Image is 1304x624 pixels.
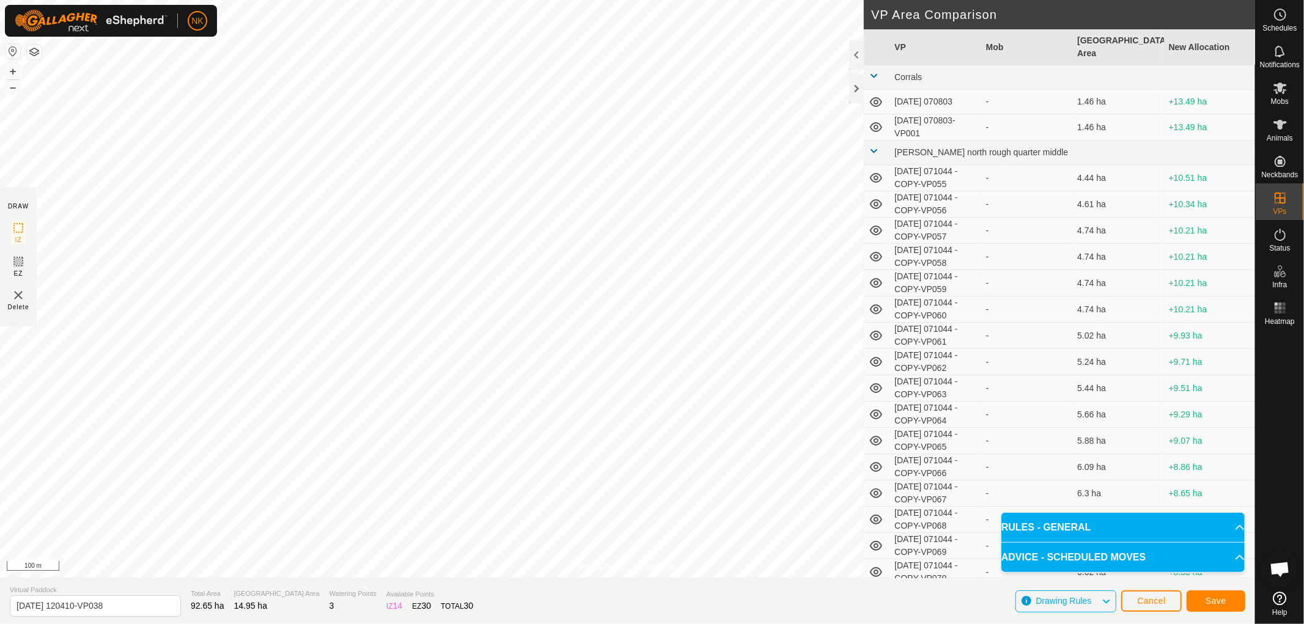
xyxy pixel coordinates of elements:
[890,244,981,270] td: [DATE] 071044 - COPY-VP058
[6,64,20,79] button: +
[1273,208,1286,215] span: VPs
[1262,551,1298,587] div: Open chat
[1164,375,1255,402] td: +9.51 ha
[386,589,473,600] span: Available Points
[986,224,1067,237] div: -
[234,589,320,599] span: [GEOGRAPHIC_DATA] Area
[1072,402,1163,428] td: 5.66 ha
[14,269,23,278] span: EZ
[986,121,1067,134] div: -
[986,356,1067,369] div: -
[986,277,1067,290] div: -
[1164,507,1255,533] td: +8.88 ha
[1072,90,1163,114] td: 1.46 ha
[330,601,334,611] span: 3
[10,585,181,595] span: Virtual Paddock
[1260,61,1300,68] span: Notifications
[890,349,981,375] td: [DATE] 071044 - COPY-VP062
[1072,480,1163,507] td: 6.3 ha
[890,270,981,296] td: [DATE] 071044 - COPY-VP059
[1271,98,1289,105] span: Mobs
[1187,590,1245,612] button: Save
[1001,550,1146,565] span: ADVICE - SCHEDULED MOVES
[1164,428,1255,454] td: +9.07 ha
[890,90,981,114] td: [DATE] 070803
[1164,402,1255,428] td: +9.29 ha
[986,172,1067,185] div: -
[1072,29,1163,65] th: [GEOGRAPHIC_DATA] Area
[412,600,431,612] div: EZ
[986,382,1067,395] div: -
[890,323,981,349] td: [DATE] 071044 - COPY-VP061
[15,235,22,244] span: IZ
[15,10,168,32] img: Gallagher Logo
[1164,244,1255,270] td: +10.21 ha
[639,562,676,573] a: Contact Us
[191,15,203,28] span: NK
[1262,24,1297,32] span: Schedules
[1164,454,1255,480] td: +8.86 ha
[464,601,474,611] span: 30
[986,487,1067,500] div: -
[27,45,42,59] button: Map Layers
[986,251,1067,263] div: -
[8,202,29,211] div: DRAW
[890,29,981,65] th: VP
[1256,587,1304,621] a: Help
[986,303,1067,316] div: -
[871,7,1255,22] h2: VP Area Comparison
[890,559,981,585] td: [DATE] 071044 - COPY-VP070
[1164,296,1255,323] td: +10.21 ha
[441,600,473,612] div: TOTAL
[1164,480,1255,507] td: +8.65 ha
[890,191,981,218] td: [DATE] 071044 - COPY-VP056
[422,601,432,611] span: 30
[890,375,981,402] td: [DATE] 071044 - COPY-VP063
[1072,244,1163,270] td: 4.74 ha
[1072,375,1163,402] td: 5.44 ha
[1036,596,1091,606] span: Drawing Rules
[890,480,981,507] td: [DATE] 071044 - COPY-VP067
[890,218,981,244] td: [DATE] 071044 - COPY-VP057
[1072,114,1163,141] td: 1.46 ha
[330,589,377,599] span: Watering Points
[894,72,922,82] span: Corrals
[1072,323,1163,349] td: 5.02 ha
[981,29,1072,65] th: Mob
[986,95,1067,108] div: -
[1164,29,1255,65] th: New Allocation
[1001,520,1091,535] span: RULES - GENERAL
[1164,90,1255,114] td: +13.49 ha
[1072,349,1163,375] td: 5.24 ha
[986,198,1067,211] div: -
[986,566,1067,579] div: -
[191,601,224,611] span: 92.65 ha
[1164,270,1255,296] td: +10.21 ha
[1272,609,1287,616] span: Help
[1001,513,1245,542] p-accordion-header: RULES - GENERAL
[1072,191,1163,218] td: 4.61 ha
[6,80,20,95] button: –
[1272,281,1287,288] span: Infra
[1267,134,1293,142] span: Animals
[1164,114,1255,141] td: +13.49 ha
[1164,323,1255,349] td: +9.93 ha
[986,513,1067,526] div: -
[890,165,981,191] td: [DATE] 071044 - COPY-VP055
[234,601,268,611] span: 14.95 ha
[986,408,1067,421] div: -
[1206,596,1226,606] span: Save
[1164,349,1255,375] td: +9.71 ha
[894,147,1068,157] span: [PERSON_NAME] north rough quarter middle
[386,600,402,612] div: IZ
[1269,244,1290,252] span: Status
[1072,270,1163,296] td: 4.74 ha
[1265,318,1295,325] span: Heatmap
[890,296,981,323] td: [DATE] 071044 - COPY-VP060
[393,601,403,611] span: 14
[890,454,981,480] td: [DATE] 071044 - COPY-VP066
[1164,218,1255,244] td: +10.21 ha
[890,114,981,141] td: [DATE] 070803-VP001
[890,402,981,428] td: [DATE] 071044 - COPY-VP064
[890,428,981,454] td: [DATE] 071044 - COPY-VP065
